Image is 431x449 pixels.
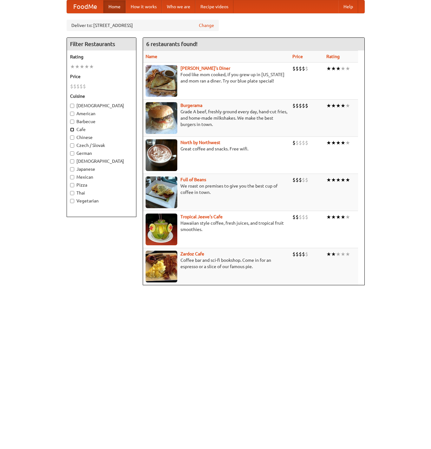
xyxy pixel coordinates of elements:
[341,139,345,146] li: ★
[292,102,296,109] li: $
[326,54,340,59] a: Rating
[195,0,233,13] a: Recipe videos
[146,102,177,134] img: burgerama.jpg
[326,214,331,221] li: ★
[345,251,350,258] li: ★
[70,158,133,164] label: [DEMOGRAPHIC_DATA]
[67,0,103,13] a: FoodMe
[331,139,336,146] li: ★
[70,174,133,180] label: Mexican
[70,175,74,179] input: Mexican
[345,214,350,221] li: ★
[146,257,287,270] p: Coffee bar and sci-fi bookshop. Come in for an espresso or a slice of our famous pie.
[146,109,287,128] p: Grade A beef, freshly ground every day, hand-cut fries, and home-made milkshakes. We make the bes...
[302,214,305,221] li: $
[146,139,177,171] img: north.jpg
[345,65,350,72] li: ★
[70,150,133,156] label: German
[70,143,74,148] input: Czech / Slovak
[146,65,177,97] img: sallys.jpg
[180,214,223,219] a: Tropical Jeeve's Cafe
[83,83,86,90] li: $
[302,176,305,183] li: $
[70,128,74,132] input: Cafe
[180,66,230,71] b: [PERSON_NAME]'s Diner
[146,183,287,195] p: We roast on premises to give you the best cup of coffee in town.
[292,54,303,59] a: Price
[331,102,336,109] li: ★
[146,176,177,208] img: beans.jpg
[70,112,74,116] input: American
[70,120,74,124] input: Barbecue
[146,220,287,233] p: Hawaiian style coffee, fresh juices, and tropical fruit smoothies.
[292,214,296,221] li: $
[341,176,345,183] li: ★
[73,83,76,90] li: $
[70,183,74,187] input: Pizza
[302,251,305,258] li: $
[305,139,308,146] li: $
[70,190,133,196] label: Thai
[299,102,302,109] li: $
[70,63,75,70] li: ★
[341,214,345,221] li: ★
[296,102,299,109] li: $
[305,102,308,109] li: $
[180,251,204,256] a: Zardoz Cafe
[70,118,133,125] label: Barbecue
[292,139,296,146] li: $
[70,135,74,140] input: Chinese
[70,104,74,108] input: [DEMOGRAPHIC_DATA]
[296,251,299,258] li: $
[67,20,219,31] div: Deliver to: [STREET_ADDRESS]
[70,102,133,109] label: [DEMOGRAPHIC_DATA]
[302,102,305,109] li: $
[345,102,350,109] li: ★
[162,0,195,13] a: Who we are
[336,251,341,258] li: ★
[70,142,133,149] label: Czech / Slovak
[84,63,89,70] li: ★
[292,65,296,72] li: $
[326,139,331,146] li: ★
[70,110,133,117] label: American
[146,214,177,245] img: jeeves.jpg
[70,199,74,203] input: Vegetarian
[336,65,341,72] li: ★
[70,182,133,188] label: Pizza
[336,214,341,221] li: ★
[146,54,157,59] a: Name
[80,83,83,90] li: $
[341,102,345,109] li: ★
[180,103,202,108] a: Burgerama
[80,63,84,70] li: ★
[296,139,299,146] li: $
[338,0,358,13] a: Help
[146,146,287,152] p: Great coffee and snacks. Free wifi.
[299,251,302,258] li: $
[70,151,74,155] input: German
[180,177,206,182] a: Full of Beans
[326,102,331,109] li: ★
[331,214,336,221] li: ★
[305,176,308,183] li: $
[345,139,350,146] li: ★
[70,198,133,204] label: Vegetarian
[292,251,296,258] li: $
[70,166,133,172] label: Japanese
[70,126,133,133] label: Cafe
[331,251,336,258] li: ★
[180,140,220,145] b: North by Northwest
[146,251,177,282] img: zardoz.jpg
[302,65,305,72] li: $
[146,41,198,47] ng-pluralize: 6 restaurants found!
[199,22,214,29] a: Change
[67,38,136,50] h4: Filter Restaurants
[302,139,305,146] li: $
[299,214,302,221] li: $
[296,65,299,72] li: $
[299,176,302,183] li: $
[326,176,331,183] li: ★
[292,176,296,183] li: $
